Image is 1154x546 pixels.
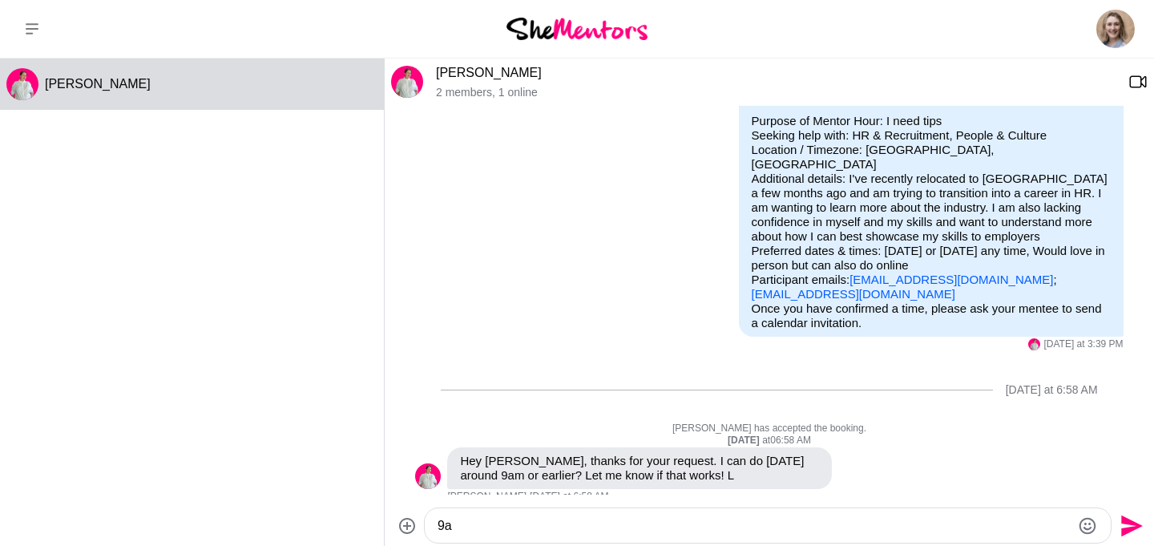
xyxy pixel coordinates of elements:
[1028,338,1040,350] div: Lauren Purse
[1112,508,1148,544] button: Send
[391,66,423,98] img: L
[1028,338,1040,350] img: L
[6,68,38,100] img: L
[752,287,955,301] a: [EMAIL_ADDRESS][DOMAIN_NAME]
[1006,383,1098,397] div: [DATE] at 6:58 AM
[752,301,1111,330] p: Once you have confirmed a time, please ask your mentee to send a calendar invitation.
[436,66,542,79] a: [PERSON_NAME]
[728,435,762,446] strong: [DATE]
[415,463,441,489] div: Lauren Purse
[447,491,527,504] span: [PERSON_NAME]
[506,18,648,39] img: She Mentors Logo
[1043,338,1123,351] time: 2025-08-13T03:39:34.432Z
[6,68,38,100] div: Lauren Purse
[1078,516,1097,536] button: Emoji picker
[438,516,1071,536] textarea: Type your message
[391,66,423,98] div: Lauren Purse
[436,86,1116,99] p: 2 members , 1 online
[415,463,441,489] img: L
[752,114,1111,301] p: Purpose of Mentor Hour: I need tips Seeking help with: HR & Recruitment, People & Culture Locatio...
[530,491,608,504] time: 2025-08-16T18:58:53.836Z
[849,273,1053,286] a: [EMAIL_ADDRESS][DOMAIN_NAME]
[1096,10,1135,48] img: Victoria Wilson
[415,423,1123,435] p: [PERSON_NAME] has accepted the booking.
[45,77,151,91] span: [PERSON_NAME]
[415,435,1123,447] div: at 06:58 AM
[460,454,819,483] p: Hey [PERSON_NAME], thanks for your request. I can do [DATE] around 9am or earlier? Let me know if...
